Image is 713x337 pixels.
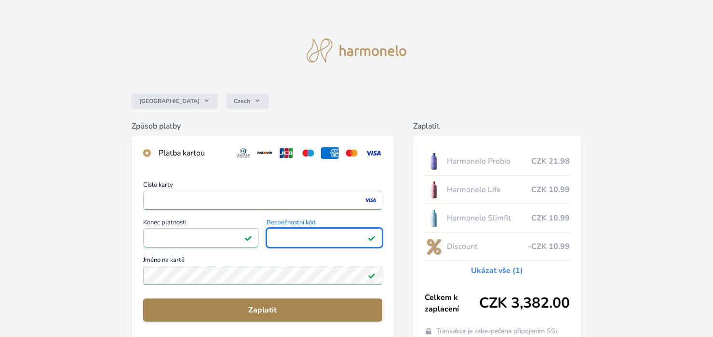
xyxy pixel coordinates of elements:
[132,93,218,109] button: [GEOGRAPHIC_DATA]
[425,292,479,315] span: Celkem k zaplacení
[159,147,227,159] div: Platba kartou
[425,178,443,202] img: CLEAN_LIFE_se_stinem_x-lo.jpg
[531,184,570,195] span: CZK 10.99
[425,149,443,173] img: CLEAN_PROBIO_se_stinem_x-lo.jpg
[531,212,570,224] span: CZK 10.99
[447,241,528,252] span: Discount
[132,120,394,132] h6: Způsob platby
[364,196,377,205] img: visa
[226,93,269,109] button: Czech
[234,97,250,105] span: Czech
[151,304,375,316] span: Zaplatit
[479,295,570,312] span: CZK 3,382.00
[447,156,531,167] span: Harmonelo Probio
[143,266,382,285] input: Jméno na kartěPlatné pole
[143,257,382,266] span: Jméno na kartě
[278,147,296,159] img: jcb.svg
[148,231,255,245] iframe: Iframe pro datum vypršení platnosti
[447,184,531,195] span: Harmonelo Life
[143,220,259,228] span: Konec platnosti
[436,326,559,336] span: Transakce je zabezpečena připojením SSL
[244,234,252,242] img: Platné pole
[471,265,523,276] a: Ukázat vše (1)
[368,272,376,279] img: Platné pole
[425,234,443,259] img: discount-lo.png
[139,97,200,105] span: [GEOGRAPHIC_DATA]
[256,147,274,159] img: discover.svg
[425,206,443,230] img: SLIMFIT_se_stinem_x-lo.jpg
[528,241,570,252] span: -CZK 10.99
[143,298,382,322] button: Zaplatit
[143,182,382,191] span: Číslo karty
[267,220,382,228] span: Bezpečnostní kód
[413,120,581,132] h6: Zaplatit
[234,147,252,159] img: diners.svg
[531,156,570,167] span: CZK 21.98
[148,194,378,207] iframe: Iframe pro číslo karty
[271,231,378,245] iframe: Iframe pro bezpečnostní kód
[299,147,317,159] img: maestro.svg
[343,147,361,159] img: mc.svg
[364,147,382,159] img: visa.svg
[447,212,531,224] span: Harmonelo Slimfit
[321,147,339,159] img: amex.svg
[307,39,407,63] img: logo.svg
[368,234,376,242] img: Platné pole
